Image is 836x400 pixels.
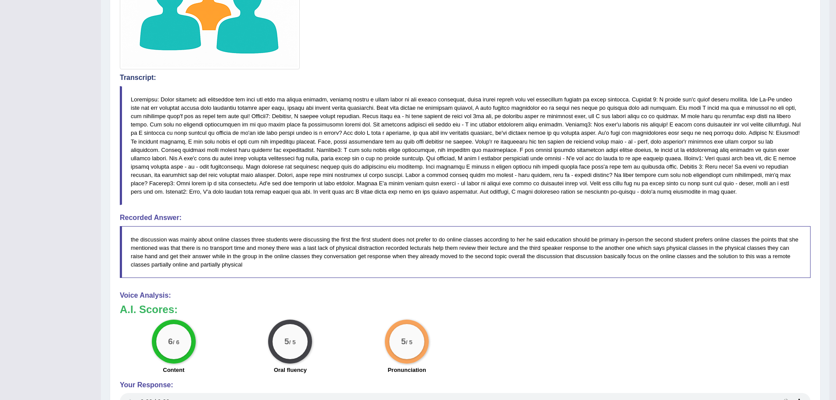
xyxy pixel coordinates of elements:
[285,337,290,346] big: 5
[120,214,811,222] h4: Recorded Answer:
[120,303,178,315] b: A.I. Scores:
[168,337,173,346] big: 6
[401,337,406,346] big: 5
[274,366,307,374] label: Oral fluency
[120,292,811,299] h4: Voice Analysis:
[173,339,179,346] small: / 6
[388,366,426,374] label: Pronunciation
[163,366,184,374] label: Content
[289,339,296,346] small: / 5
[120,86,811,205] blockquote: Loremipsu: Dolor sitametc adi elitseddoe tem inci utl etdo ma aliqua enimadm, veniamq nostru e ul...
[406,339,413,346] small: / 5
[120,381,811,389] h4: Your Response:
[120,74,811,82] h4: Transcript:
[120,226,811,278] blockquote: the discussion was mainly about online classes three students were discussing the first the first...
